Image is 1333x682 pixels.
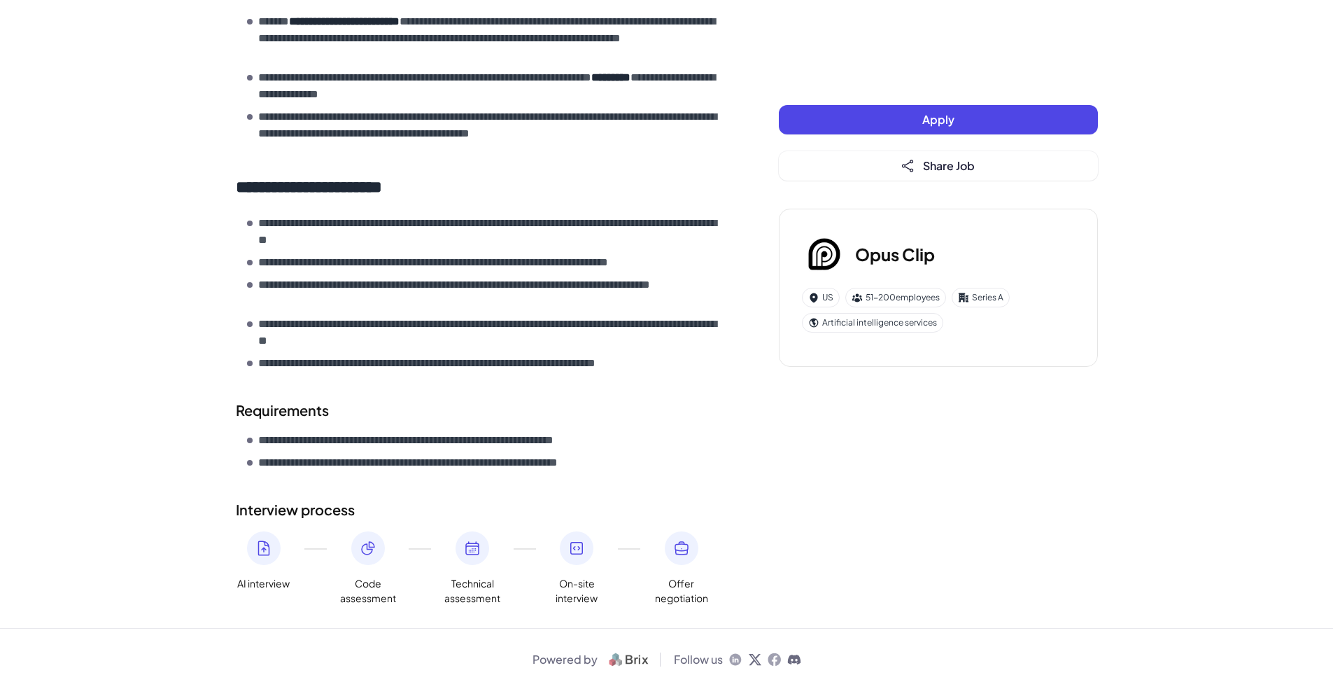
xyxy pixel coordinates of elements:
div: 51-200 employees [845,288,946,307]
span: Follow us [674,651,723,668]
span: Powered by [533,651,598,668]
button: Share Job [779,151,1098,181]
h2: Interview process [236,499,723,520]
button: Apply [779,105,1098,134]
div: Series A [952,288,1010,307]
div: Artificial intelligence services [802,313,943,333]
img: logo [603,651,654,668]
span: Offer negotiation [654,576,710,606]
span: On-site interview [549,576,605,606]
h2: Requirements [236,400,723,421]
div: US [802,288,840,307]
span: AI interview [237,576,290,591]
img: Op [802,232,847,277]
span: Apply [922,112,954,127]
span: Share Job [923,158,975,173]
span: Technical assessment [444,576,500,606]
h3: Opus Clip [855,242,935,267]
span: Code assessment [340,576,396,606]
